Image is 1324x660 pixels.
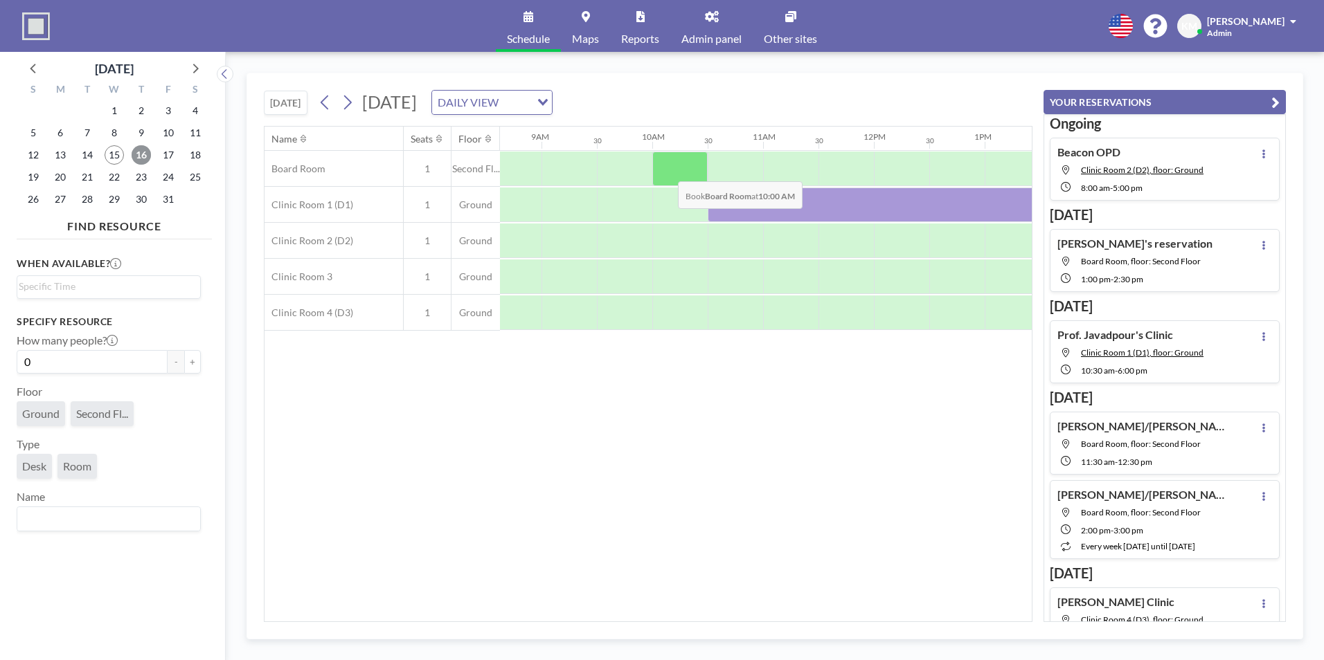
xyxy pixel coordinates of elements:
[621,33,659,44] span: Reports
[17,385,42,398] label: Floor
[186,101,205,120] span: Saturday, October 4, 2025
[1057,419,1231,433] h4: [PERSON_NAME]/[PERSON_NAME]
[17,507,200,531] div: Search for option
[1081,525,1111,535] span: 2:00 PM
[974,131,992,142] div: 1PM
[1081,439,1201,449] span: Board Room, floor: Second Floor
[24,167,43,187] span: Sunday, October 19, 2025
[265,271,332,283] span: Clinic Room 3
[451,199,500,211] span: Ground
[1181,20,1197,33] span: KM
[705,191,751,201] b: Board Room
[1111,274,1113,284] span: -
[168,350,184,374] button: -
[642,131,665,142] div: 10AM
[271,133,297,145] div: Name
[132,123,151,143] span: Thursday, October 9, 2025
[404,271,451,283] span: 1
[181,82,208,100] div: S
[159,123,178,143] span: Friday, October 10, 2025
[78,190,97,209] span: Tuesday, October 28, 2025
[19,279,193,294] input: Search for option
[507,33,550,44] span: Schedule
[1081,507,1201,517] span: Board Room, floor: Second Floor
[24,145,43,165] span: Sunday, October 12, 2025
[78,123,97,143] span: Tuesday, October 7, 2025
[127,82,154,100] div: T
[1081,541,1195,551] span: every week [DATE] until [DATE]
[159,145,178,165] span: Friday, October 17, 2025
[76,407,128,420] span: Second Fl...
[404,199,451,211] span: 1
[432,91,552,114] div: Search for option
[1057,595,1174,609] h4: [PERSON_NAME] Clinic
[451,163,500,175] span: Second Fl...
[1057,237,1213,250] h4: [PERSON_NAME]'s reservation
[24,123,43,143] span: Sunday, October 5, 2025
[1081,165,1204,175] span: Clinic Room 2 (D2), floor: Ground
[404,306,451,319] span: 1
[1057,145,1120,159] h4: Beacon OPD
[101,82,128,100] div: W
[451,271,500,283] span: Ground
[1057,488,1231,502] h4: [PERSON_NAME]/[PERSON_NAME]
[17,315,201,328] h3: Specify resource
[186,145,205,165] span: Saturday, October 18, 2025
[51,190,70,209] span: Monday, October 27, 2025
[531,131,549,142] div: 9AM
[78,167,97,187] span: Tuesday, October 21, 2025
[265,199,353,211] span: Clinic Room 1 (D1)
[1113,525,1143,535] span: 3:00 PM
[159,167,178,187] span: Friday, October 24, 2025
[51,123,70,143] span: Monday, October 6, 2025
[404,235,451,247] span: 1
[362,91,417,112] span: [DATE]
[1050,206,1280,223] h3: [DATE]
[1118,457,1152,467] span: 12:30 PM
[105,123,124,143] span: Wednesday, October 8, 2025
[132,101,151,120] span: Thursday, October 2, 2025
[435,93,501,111] span: DAILY VIEW
[1050,297,1280,315] h3: [DATE]
[105,101,124,120] span: Wednesday, October 1, 2025
[154,82,181,100] div: F
[1118,365,1147,376] span: 6:00 PM
[451,306,500,319] span: Ground
[1113,183,1143,193] span: 5:00 PM
[1081,347,1204,358] span: Clinic Room 1 (D1), floor: Ground
[22,407,60,420] span: Ground
[17,437,39,451] label: Type
[404,163,451,175] span: 1
[51,167,70,187] span: Monday, October 20, 2025
[265,235,353,247] span: Clinic Room 2 (D2)
[758,191,795,201] b: 10:00 AM
[864,131,886,142] div: 12PM
[22,12,50,40] img: organization-logo
[132,167,151,187] span: Thursday, October 23, 2025
[411,133,433,145] div: Seats
[593,136,602,145] div: 30
[1050,389,1280,406] h3: [DATE]
[17,490,45,504] label: Name
[63,459,91,473] span: Room
[1050,565,1280,582] h3: [DATE]
[17,214,212,233] h4: FIND RESOURCE
[265,306,353,319] span: Clinic Room 4 (D3)
[1057,328,1173,342] h4: Prof. Javadpour's Clinic
[51,145,70,165] span: Monday, October 13, 2025
[74,82,101,100] div: T
[681,33,742,44] span: Admin panel
[764,33,817,44] span: Other sites
[1081,365,1115,376] span: 10:30 AM
[184,350,201,374] button: +
[1081,614,1204,625] span: Clinic Room 4 (D3), floor: Ground
[47,82,74,100] div: M
[1113,274,1143,284] span: 2:30 PM
[1110,183,1113,193] span: -
[17,333,118,347] label: How many people?
[24,190,43,209] span: Sunday, October 26, 2025
[159,101,178,120] span: Friday, October 3, 2025
[1050,115,1280,132] h3: Ongoing
[159,190,178,209] span: Friday, October 31, 2025
[1207,28,1232,38] span: Admin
